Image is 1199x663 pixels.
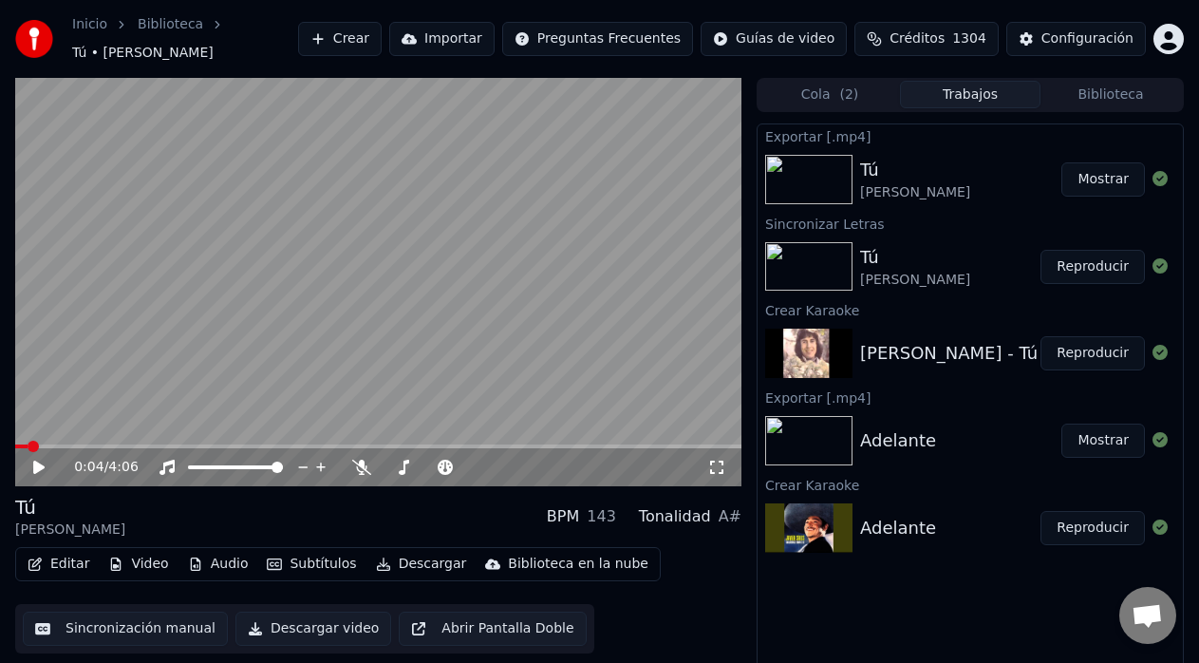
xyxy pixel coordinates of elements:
button: Subtítulos [259,551,364,578]
div: Adelante [860,427,936,454]
button: Editar [20,551,97,578]
button: Mostrar [1061,162,1145,197]
button: Importar [389,22,495,56]
button: Trabajos [900,81,1040,108]
div: Exportar [.mp4] [758,124,1183,147]
div: [PERSON_NAME] - Tú [860,340,1038,367]
div: Crear Karaoke [758,473,1183,496]
div: 143 [587,505,616,528]
button: Audio [180,551,256,578]
span: Tú • [PERSON_NAME] [72,44,214,63]
div: Tonalidad [639,505,711,528]
nav: breadcrumb [72,15,298,63]
div: Tú [860,157,970,183]
img: youka [15,20,53,58]
span: 1304 [952,29,986,48]
div: Tú [860,244,970,271]
div: Configuración [1041,29,1133,48]
button: Crear [298,22,382,56]
div: [PERSON_NAME] [860,271,970,290]
div: / [74,458,120,477]
div: Tú [15,494,125,521]
button: Reproducir [1040,511,1145,545]
div: A# [719,505,741,528]
button: Créditos1304 [854,22,999,56]
div: Chat abierto [1119,587,1176,644]
a: Inicio [72,15,107,34]
button: Sincronización manual [23,612,228,646]
button: Reproducir [1040,250,1145,284]
button: Biblioteca [1040,81,1181,108]
span: ( 2 ) [839,85,858,104]
button: Video [101,551,176,578]
button: Descargar video [235,612,391,646]
div: [PERSON_NAME] [860,183,970,202]
span: 4:06 [108,458,138,477]
button: Abrir Pantalla Doble [399,612,586,646]
button: Mostrar [1061,424,1145,458]
div: Crear Karaoke [758,298,1183,321]
a: Biblioteca [138,15,203,34]
button: Preguntas Frecuentes [502,22,693,56]
div: BPM [547,505,579,528]
button: Configuración [1006,22,1146,56]
span: 0:04 [74,458,103,477]
span: Créditos [890,29,945,48]
button: Reproducir [1040,336,1145,370]
div: Exportar [.mp4] [758,386,1183,408]
div: Adelante [860,515,936,541]
div: [PERSON_NAME] [15,521,125,540]
button: Descargar [368,551,475,578]
button: Guías de video [701,22,847,56]
div: Biblioteca en la nube [508,555,648,574]
div: Sincronizar Letras [758,212,1183,235]
button: Cola [759,81,900,108]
